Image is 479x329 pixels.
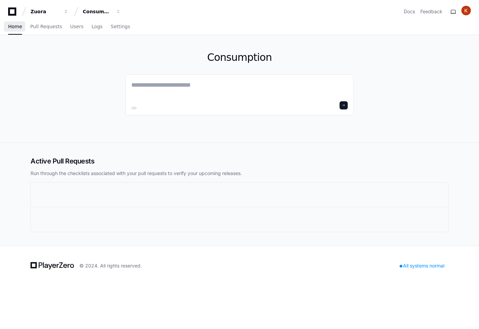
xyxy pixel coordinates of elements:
span: Users [70,24,83,29]
a: Pull Requests [30,19,62,35]
a: Settings [111,19,130,35]
div: Consumption [83,8,112,15]
span: Logs [92,24,102,29]
img: ACg8ocIO7jtkWN8S2iLRBR-u1BMcRY5-kg2T8U2dj_CWIxGKEUqXVg=s96-c [461,6,471,15]
h2: Active Pull Requests [31,156,448,166]
button: Zuora [28,5,71,18]
button: Feedback [420,8,442,15]
a: Users [70,19,83,35]
h1: Consumption [126,51,353,64]
span: Home [8,24,22,29]
a: Logs [92,19,102,35]
span: Settings [111,24,130,29]
button: Consumption [80,5,123,18]
a: Docs [404,8,415,15]
div: Zuora [31,8,60,15]
span: Pull Requests [30,24,62,29]
a: Home [8,19,22,35]
p: Run through the checklists associated with your pull requests to verify your upcoming releases. [31,170,448,177]
div: © 2024. All rights reserved. [79,262,142,269]
div: All systems normal [396,261,448,271]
